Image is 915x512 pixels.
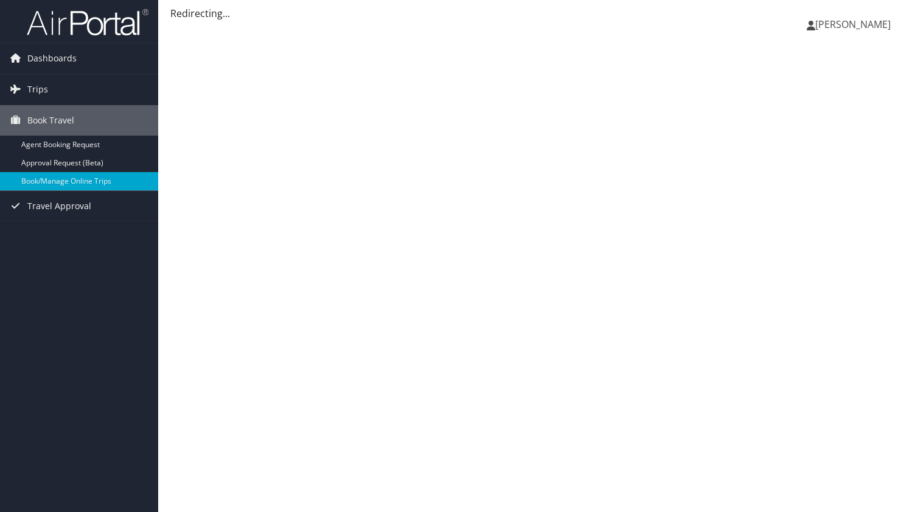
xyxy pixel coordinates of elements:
span: Dashboards [27,43,77,74]
span: Trips [27,74,48,105]
a: [PERSON_NAME] [807,6,903,43]
span: Book Travel [27,105,74,136]
span: [PERSON_NAME] [815,18,891,31]
div: Redirecting... [170,6,903,21]
span: Travel Approval [27,191,91,221]
img: airportal-logo.png [27,8,148,36]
